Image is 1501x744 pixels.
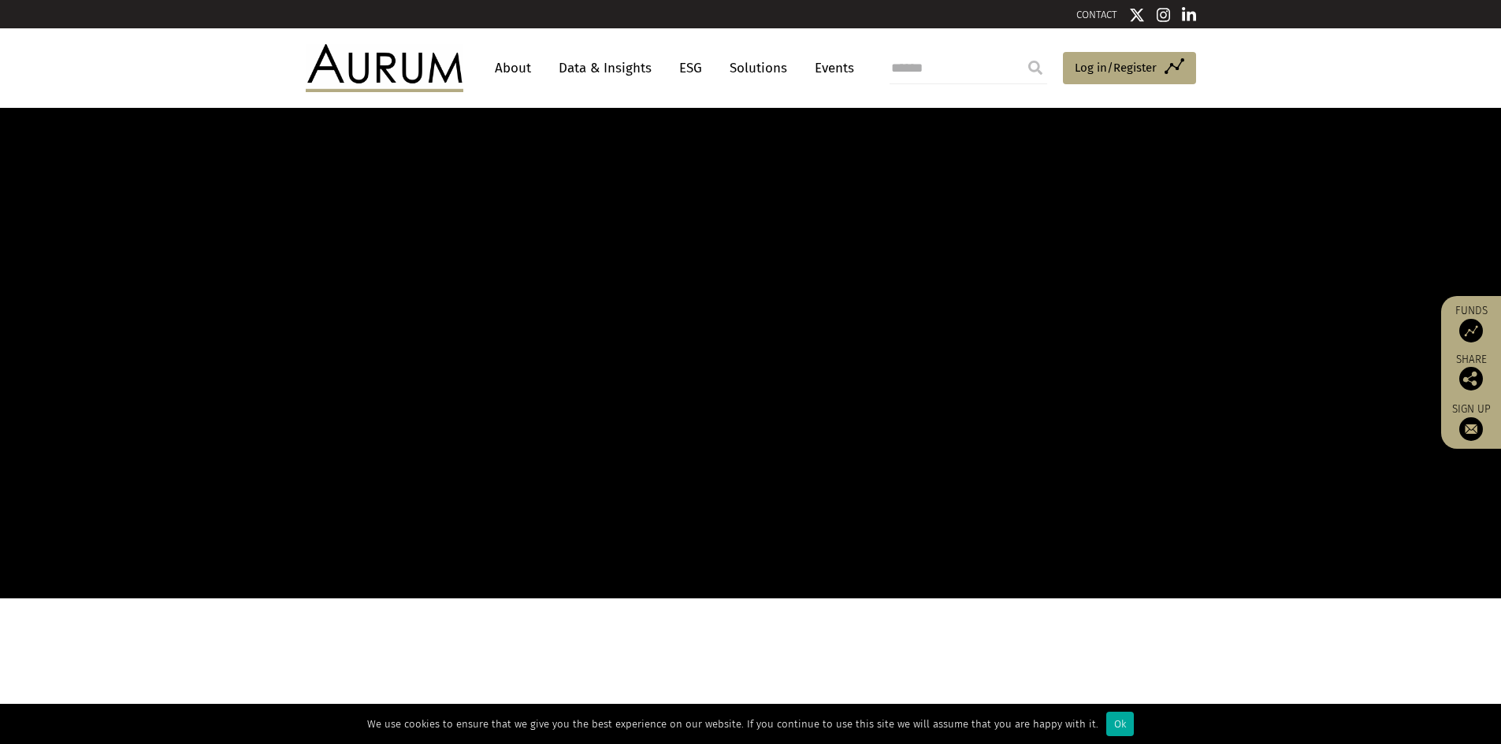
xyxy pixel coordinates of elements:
[551,54,659,83] a: Data & Insights
[1129,7,1145,23] img: Twitter icon
[1076,9,1117,20] a: CONTACT
[1182,7,1196,23] img: Linkedin icon
[306,44,463,91] img: Aurum
[1459,319,1483,342] img: Access Funds
[1020,52,1051,83] input: Submit
[722,54,795,83] a: Solutions
[671,54,710,83] a: ESG
[1449,304,1493,342] a: Funds
[1449,402,1493,441] a: Sign up
[487,54,539,83] a: About
[1063,52,1196,85] a: Log in/Register
[1106,712,1134,736] div: Ok
[807,54,854,83] a: Events
[1157,7,1171,23] img: Instagram icon
[1075,58,1157,77] span: Log in/Register
[1459,367,1483,391] img: Share this post
[1449,354,1493,391] div: Share
[1459,417,1483,441] img: Sign up to our newsletter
